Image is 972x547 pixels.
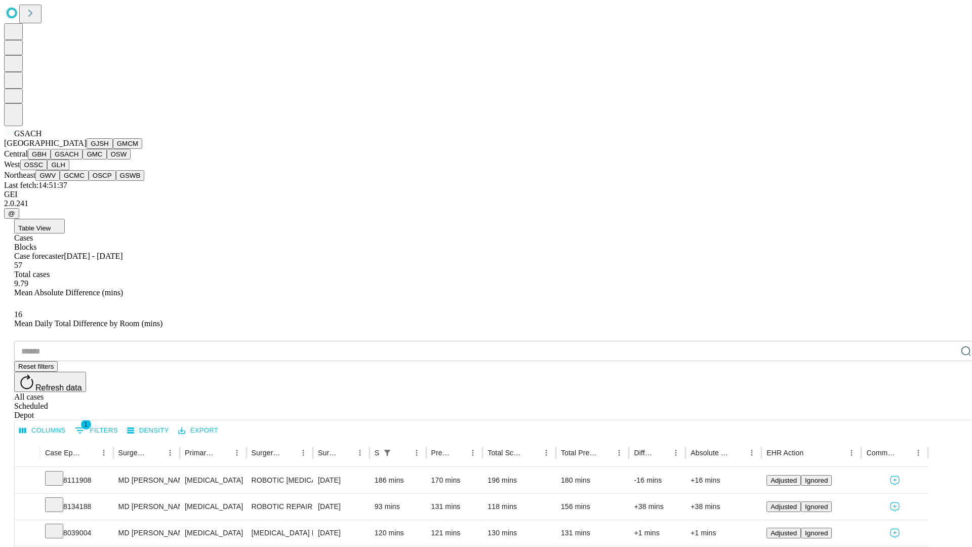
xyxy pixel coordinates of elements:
[766,475,801,486] button: Adjusted
[634,467,680,493] div: -16 mins
[4,181,67,189] span: Last fetch: 14:51:37
[634,520,680,546] div: +1 mins
[691,520,756,546] div: +1 mins
[488,449,524,457] div: Total Scheduled Duration
[163,446,177,460] button: Menu
[28,149,51,160] button: GBH
[691,467,756,493] div: +16 mins
[801,528,832,538] button: Ignored
[20,525,35,542] button: Expand
[655,446,669,460] button: Sort
[395,446,410,460] button: Sort
[318,520,364,546] div: [DATE]
[118,520,175,546] div: MD [PERSON_NAME]
[35,383,82,392] span: Refresh data
[805,529,828,537] span: Ignored
[282,446,296,460] button: Sort
[771,529,797,537] span: Adjusted
[375,449,379,457] div: Scheduled In Room Duration
[561,467,624,493] div: 180 mins
[804,446,819,460] button: Sort
[431,467,478,493] div: 170 mins
[431,520,478,546] div: 121 mins
[766,501,801,512] button: Adjusted
[339,446,353,460] button: Sort
[18,363,54,370] span: Reset filters
[691,449,730,457] div: Absolute Difference
[89,170,116,181] button: OSCP
[318,449,338,457] div: Surgery Date
[4,139,87,147] span: [GEOGRAPHIC_DATA]
[97,446,111,460] button: Menu
[488,467,551,493] div: 196 mins
[216,446,230,460] button: Sort
[911,446,925,460] button: Menu
[805,477,828,484] span: Ignored
[185,494,241,520] div: [MEDICAL_DATA]
[45,467,108,493] div: 8111908
[561,494,624,520] div: 156 mins
[318,467,364,493] div: [DATE]
[45,449,82,457] div: Case Epic Id
[380,446,394,460] button: Show filters
[844,446,859,460] button: Menu
[252,467,308,493] div: ROBOTIC [MEDICAL_DATA] REPAIR [MEDICAL_DATA] INITIAL (BILATERAL)
[14,219,65,233] button: Table View
[14,288,123,297] span: Mean Absolute Difference (mins)
[691,494,756,520] div: +38 mins
[17,423,68,439] button: Select columns
[149,446,163,460] button: Sort
[14,261,22,269] span: 57
[118,467,175,493] div: MD [PERSON_NAME]
[45,494,108,520] div: 8134188
[118,449,148,457] div: Surgeon Name
[60,170,89,181] button: GCMC
[230,446,244,460] button: Menu
[14,279,28,288] span: 9.79
[866,449,896,457] div: Comments
[431,449,451,457] div: Predicted In Room Duration
[14,361,58,372] button: Reset filters
[766,449,803,457] div: EHR Action
[4,199,968,208] div: 2.0.241
[64,252,123,260] span: [DATE] - [DATE]
[4,171,35,179] span: Northeast
[185,520,241,546] div: [MEDICAL_DATA]
[83,149,106,160] button: GMC
[353,446,367,460] button: Menu
[20,498,35,516] button: Expand
[612,446,626,460] button: Menu
[771,503,797,511] span: Adjusted
[35,170,60,181] button: GWV
[125,423,172,439] button: Density
[745,446,759,460] button: Menu
[81,419,91,429] span: 1
[897,446,911,460] button: Sort
[410,446,424,460] button: Menu
[525,446,539,460] button: Sort
[634,494,680,520] div: +38 mins
[801,475,832,486] button: Ignored
[14,372,86,392] button: Refresh data
[47,160,69,170] button: GLH
[252,449,281,457] div: Surgery Name
[18,224,51,232] span: Table View
[805,503,828,511] span: Ignored
[4,208,19,219] button: @
[452,446,466,460] button: Sort
[318,494,364,520] div: [DATE]
[14,129,42,138] span: GSACH
[488,520,551,546] div: 130 mins
[380,446,394,460] div: 1 active filter
[466,446,480,460] button: Menu
[107,149,131,160] button: OSW
[561,520,624,546] div: 131 mins
[113,138,142,149] button: GMCM
[45,520,108,546] div: 8039004
[51,149,83,160] button: GSACH
[176,423,221,439] button: Export
[4,149,28,158] span: Central
[116,170,145,181] button: GSWB
[87,138,113,149] button: GJSH
[669,446,683,460] button: Menu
